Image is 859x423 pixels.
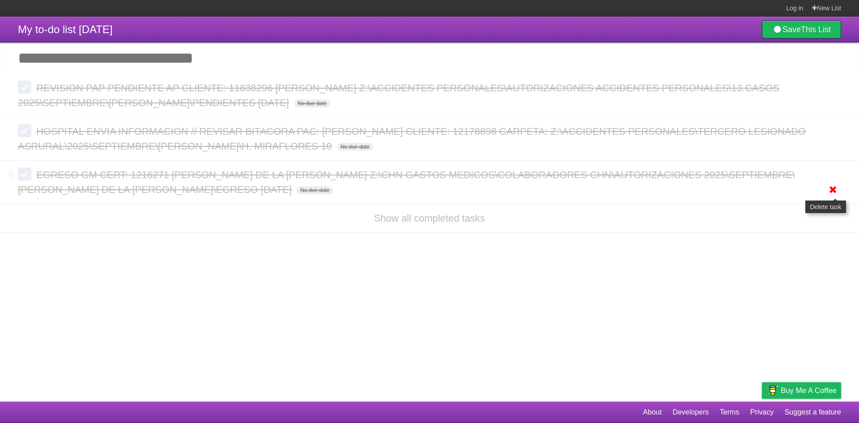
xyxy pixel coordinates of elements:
span: No due date [337,143,373,151]
a: Buy me a coffee [762,382,841,399]
a: Show all completed tasks [374,213,485,224]
a: Privacy [750,404,774,421]
a: Suggest a feature [785,404,841,421]
span: No due date [294,99,330,107]
span: My to-do list [DATE] [18,23,113,35]
span: No due date [297,186,333,194]
img: Buy me a coffee [766,383,778,398]
label: Done [18,167,31,181]
a: SaveThis List [762,21,841,38]
a: About [643,404,662,421]
a: Terms [720,404,740,421]
label: Done [18,124,31,137]
span: REVISION PAP PENDIENTE AP CLIENTE: 11838296 [PERSON_NAME] Z:\ACCIDENTES PERSONALES\AUTORIZACIONES... [18,82,779,108]
span: Buy me a coffee [781,383,837,398]
span: HOSPITAL ENVIA INFORMACION // REVISAR BITACORA PAC: [PERSON_NAME] CLIENTE: 12178898 CARPETA: Z:\A... [18,126,806,152]
a: Developers [672,404,709,421]
label: Done [18,81,31,94]
span: EGRESO GM CERT: 1216271 [PERSON_NAME] DE LA [PERSON_NAME] Z:\CHN GASTOS MEDICOS\COLABORADORES CHN... [18,169,795,195]
b: This List [801,25,831,34]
